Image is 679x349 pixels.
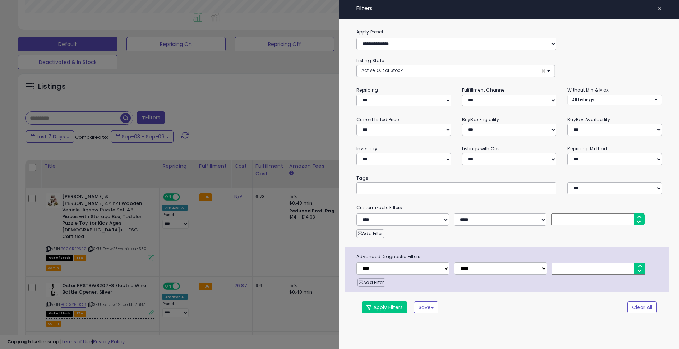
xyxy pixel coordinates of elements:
span: Active, Out of Stock [361,67,403,73]
small: Inventory [356,146,377,152]
span: Advanced Diagnostic Filters [351,253,669,261]
button: Add Filter [356,229,384,238]
h4: Filters [356,5,662,12]
span: All Listings [572,97,595,103]
small: Current Listed Price [356,116,399,123]
small: Repricing [356,87,378,93]
button: Active, Out of Stock × [357,65,555,77]
small: Listing State [356,58,384,64]
small: Fulfillment Channel [462,87,506,93]
button: Clear All [627,301,657,313]
small: Without Min & Max [567,87,609,93]
small: Tags [351,174,668,182]
span: × [541,67,546,75]
button: Apply Filters [362,301,407,313]
button: Add Filter [357,278,385,287]
small: BuyBox Eligibility [462,116,499,123]
small: Repricing Method [567,146,607,152]
label: Apply Preset: [351,28,668,36]
small: BuyBox Availability [567,116,610,123]
button: All Listings [567,95,662,105]
button: × [655,4,665,14]
button: Save [414,301,438,313]
span: × [657,4,662,14]
small: Listings with Cost [462,146,502,152]
small: Customizable Filters [351,204,668,212]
